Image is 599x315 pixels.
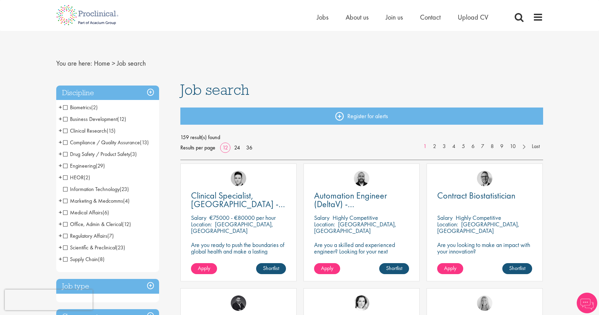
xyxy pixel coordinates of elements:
[430,143,440,150] a: 2
[56,59,92,68] span: You are here:
[63,127,116,134] span: Clinical Research
[209,214,276,222] p: €75000 - €80000 per hour
[63,209,103,216] span: Medical Affairs
[437,220,519,235] p: [GEOGRAPHIC_DATA], [GEOGRAPHIC_DATA]
[63,115,117,123] span: Business Development
[333,214,378,222] p: Highly Competitive
[314,220,335,228] span: Location:
[180,80,249,99] span: Job search
[63,244,125,251] span: Scientific & Preclinical
[120,185,129,193] span: (23)
[91,104,98,111] span: (2)
[63,256,98,263] span: Supply Chain
[256,263,286,274] a: Shortlist
[314,191,409,209] a: Automation Engineer (DeltaV) - [GEOGRAPHIC_DATA]
[59,195,62,206] span: +
[63,127,107,134] span: Clinical Research
[123,197,130,204] span: (4)
[180,143,215,153] span: Results per page
[59,172,62,182] span: +
[140,139,149,146] span: (13)
[444,265,456,272] span: Apply
[63,209,109,216] span: Medical Affairs
[379,263,409,274] a: Shortlist
[437,241,532,255] p: Are you looking to make an impact with your innovation?
[458,143,468,150] a: 5
[354,171,369,186] img: Jordan Kiely
[458,13,488,22] a: Upload CV
[63,115,126,123] span: Business Development
[117,59,146,68] span: Job search
[528,143,543,150] a: Last
[63,244,116,251] span: Scientific & Preclinical
[191,241,286,274] p: Are you ready to push the boundaries of global health and make a lasting impact? This role at a h...
[437,220,458,228] span: Location:
[487,143,497,150] a: 8
[468,143,478,150] a: 6
[59,160,62,171] span: +
[63,185,129,193] span: Information Technology
[63,232,107,239] span: Regulatory Affairs
[130,150,137,158] span: (3)
[59,242,62,252] span: +
[59,207,62,217] span: +
[63,162,105,169] span: Engineering
[437,263,463,274] a: Apply
[231,171,246,186] img: Connor Lynes
[63,221,122,228] span: Office, Admin & Clerical
[63,174,84,181] span: HEOR
[437,214,453,222] span: Salary
[420,143,430,150] a: 1
[56,86,159,100] div: Discipline
[56,279,159,294] h3: Job type
[63,197,130,204] span: Marketing & Medcomms
[478,143,488,150] a: 7
[354,295,369,311] img: Greta Prestel
[84,174,90,181] span: (2)
[437,190,515,201] span: Contract Biostatistician
[180,132,543,143] span: 159 result(s) found
[63,232,114,239] span: Regulatory Affairs
[220,144,230,151] a: 12
[63,256,105,263] span: Supply Chain
[63,174,90,181] span: HEOR
[59,137,62,147] span: +
[231,295,246,311] img: Fidan Beqiraj
[63,150,130,158] span: Drug Safety / Product Safety
[63,185,120,193] span: Information Technology
[191,263,217,274] a: Apply
[98,256,105,263] span: (8)
[59,230,62,241] span: +
[314,220,396,235] p: [GEOGRAPHIC_DATA], [GEOGRAPHIC_DATA]
[346,13,369,22] span: About us
[63,139,149,146] span: Compliance / Quality Assurance
[232,144,242,151] a: 24
[314,241,409,268] p: Are you a skilled and experienced engineer? Looking for your next opportunity to assist with impa...
[386,13,403,22] a: Join us
[317,13,328,22] span: Jobs
[477,295,492,311] img: Shannon Briggs
[191,220,273,235] p: [GEOGRAPHIC_DATA], [GEOGRAPHIC_DATA]
[191,191,286,209] a: Clinical Specialist, [GEOGRAPHIC_DATA] - Cardiac
[107,232,114,239] span: (7)
[63,221,131,228] span: Office, Admin & Clerical
[59,125,62,136] span: +
[477,171,492,186] a: George Breen
[107,127,116,134] span: (15)
[456,214,501,222] p: Highly Competitive
[449,143,459,150] a: 4
[116,244,125,251] span: (23)
[191,214,206,222] span: Salary
[94,59,110,68] a: breadcrumb link
[180,108,543,125] a: Register for alerts
[314,190,397,218] span: Automation Engineer (DeltaV) - [GEOGRAPHIC_DATA]
[103,209,109,216] span: (6)
[191,220,212,228] span: Location:
[63,104,91,111] span: Biometrics
[314,263,340,274] a: Apply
